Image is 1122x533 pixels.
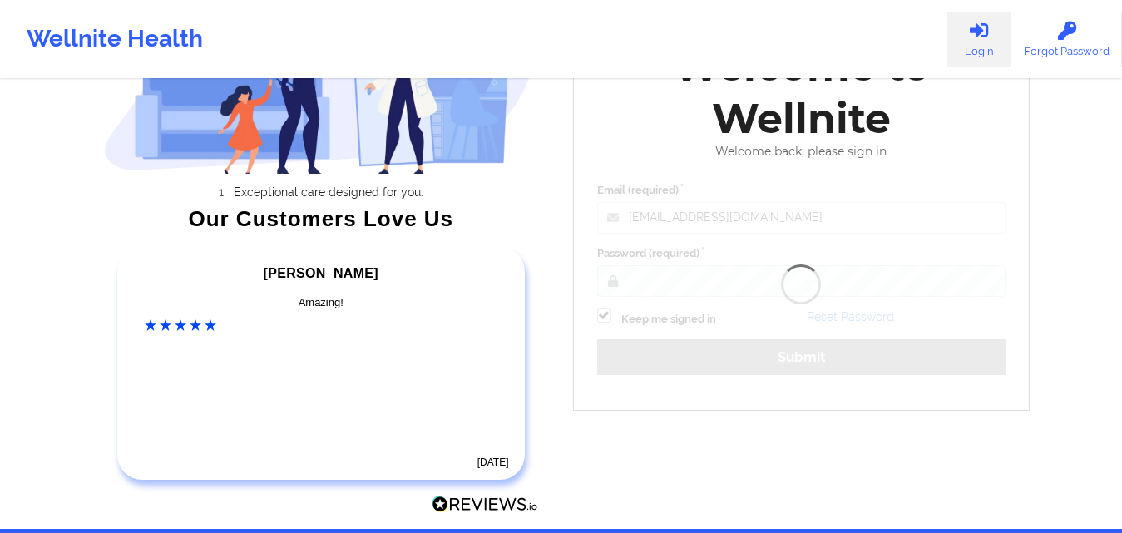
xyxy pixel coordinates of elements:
a: Forgot Password [1011,12,1122,67]
a: Reviews.io Logo [432,496,538,517]
time: [DATE] [477,457,509,468]
div: Welcome to Wellnite [586,40,1018,145]
img: Reviews.io Logo [432,496,538,513]
div: Our Customers Love Us [104,210,538,227]
div: Amazing! [145,294,497,311]
a: Login [947,12,1011,67]
span: [PERSON_NAME] [264,266,378,280]
div: Welcome back, please sign in [586,145,1018,159]
li: Exceptional care designed for you. [119,185,538,199]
